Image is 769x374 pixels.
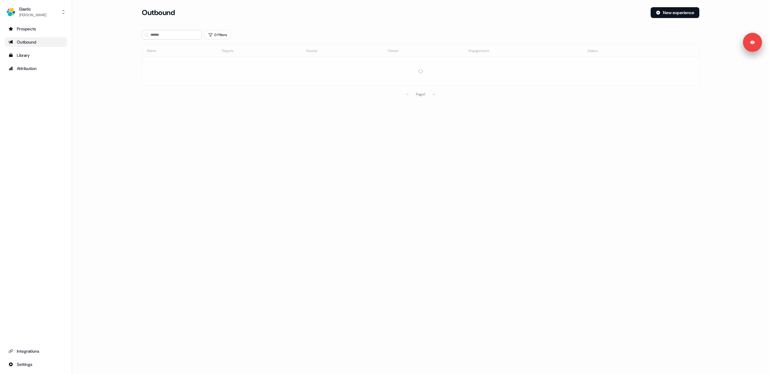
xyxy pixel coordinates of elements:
div: Library [8,52,63,58]
h3: Outbound [142,8,175,17]
button: 0 Filters [204,30,231,40]
button: New experience [651,7,699,18]
div: Prospects [8,26,63,32]
a: Go to prospects [5,24,67,34]
a: Go to integrations [5,360,67,369]
div: Outbound [8,39,63,45]
div: Settings [8,361,63,367]
div: Integrations [8,348,63,354]
a: Go to integrations [5,346,67,356]
div: [PERSON_NAME] [19,12,46,18]
a: Go to outbound experience [5,37,67,47]
a: Go to attribution [5,64,67,73]
div: Elastic [19,6,46,12]
div: Attribution [8,65,63,71]
a: Go to templates [5,50,67,60]
button: Elastic[PERSON_NAME] [5,5,67,19]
